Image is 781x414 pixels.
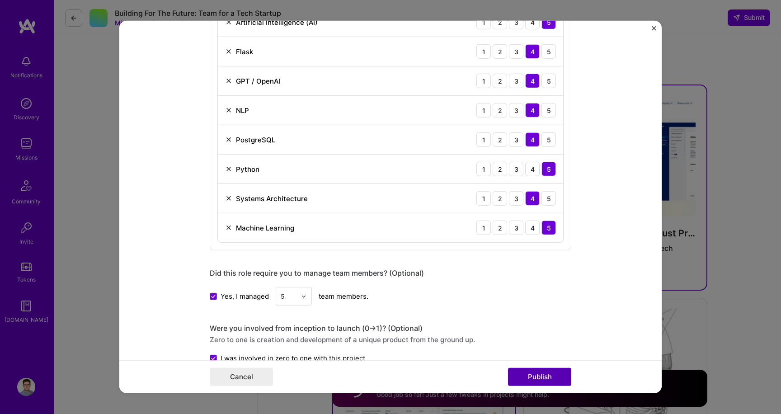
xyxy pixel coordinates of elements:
div: 4 [525,191,540,206]
img: Remove [225,165,232,173]
div: Systems Architecture [236,193,308,203]
div: 2 [493,132,507,147]
div: PostgreSQL [236,135,275,144]
div: Machine Learning [236,223,294,232]
div: 2 [493,162,507,176]
div: 5 [541,132,556,147]
div: Did this role require you to manage team members? (Optional) [210,268,571,278]
div: 2 [493,44,507,59]
img: drop icon [301,293,306,299]
button: Publish [508,368,571,386]
div: 5 [541,44,556,59]
div: 5 [541,221,556,235]
div: 2 [493,221,507,235]
div: Were you involved from inception to launch (0 -> 1)? (Optional) [210,324,571,333]
div: 3 [509,74,523,88]
div: Artificial Intelligence (AI) [236,17,318,27]
span: I was involved in zero to one with this project [221,353,365,363]
div: 1 [476,44,491,59]
div: 1 [476,132,491,147]
div: team members. [210,287,571,306]
div: 3 [509,221,523,235]
div: 5 [541,191,556,206]
img: Remove [225,107,232,114]
div: 4 [525,15,540,29]
div: 2 [493,15,507,29]
button: Cancel [210,368,273,386]
img: Remove [225,77,232,85]
div: 3 [509,15,523,29]
div: 3 [509,103,523,118]
button: Close [652,26,656,36]
span: Yes, I managed [221,292,269,301]
div: GPT / OpenAI [236,76,280,85]
div: 4 [525,44,540,59]
img: Remove [225,195,232,202]
div: 1 [476,15,491,29]
div: 1 [476,162,491,176]
img: Remove [225,136,232,143]
img: Remove [225,224,232,231]
div: 4 [525,103,540,118]
div: 5 [541,103,556,118]
div: Python [236,164,259,174]
div: 5 [541,162,556,176]
div: 4 [525,221,540,235]
div: 4 [525,74,540,88]
div: NLP [236,105,249,115]
div: Zero to one is creation and development of a unique product from the ground up. [210,335,571,344]
img: Remove [225,48,232,55]
div: 3 [509,44,523,59]
img: Remove [225,19,232,26]
div: 2 [493,74,507,88]
div: 3 [509,132,523,147]
div: 1 [476,221,491,235]
div: 1 [476,191,491,206]
div: 3 [509,191,523,206]
div: 4 [525,132,540,147]
div: 2 [493,191,507,206]
div: 1 [476,74,491,88]
div: 1 [476,103,491,118]
div: 3 [509,162,523,176]
div: 5 [541,74,556,88]
div: 4 [525,162,540,176]
div: Flask [236,47,253,56]
div: 2 [493,103,507,118]
div: 5 [541,15,556,29]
